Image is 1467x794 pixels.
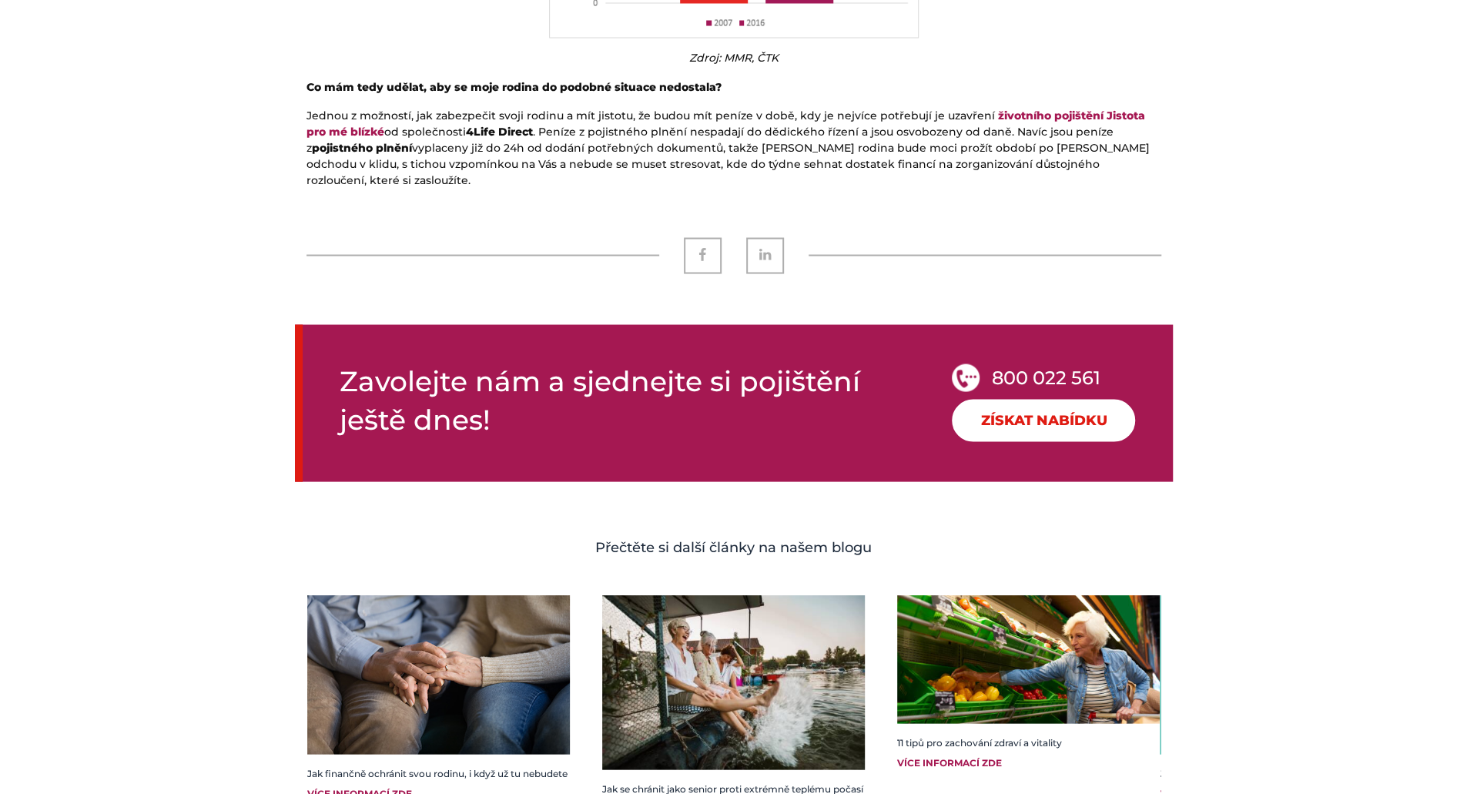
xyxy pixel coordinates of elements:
[306,79,722,93] strong: Co mám tedy udělat, aby se moje rodina do podobné situace nedostala?
[306,108,1145,138] a: životního pojištění Jistota pro mé blízké
[306,537,1161,558] h4: Přečtěte si další články na našem blogu
[991,363,1100,399] div: 800 022 561
[998,108,1104,122] strong: životního pojištění
[897,735,1160,749] h6: 11 tipů pro zachování zdraví a vitality
[952,363,980,391] img: call-icon.png
[306,107,1161,188] p: Jednou z možností, jak zabezpečit svoji rodinu a mít jistotu, že budou mít peníze v době, kdy je ...
[340,361,862,438] h1: Zavolejte nám a sjednejte si pojištění ještě dnes!
[602,595,865,769] img: Senioři v léte vedle vody.
[1160,766,1422,780] h6: Jak předejít mozkové mrtvici?
[306,108,1145,138] strong: Jistota pro mé blízké
[466,124,533,138] strong: 4Life Direct
[307,766,570,780] h6: Jak finančně ochránit svou rodinu, i když už tu nebudete
[897,755,1160,769] div: Více informací zde
[952,399,1135,441] a: Získat nabídku
[312,140,412,154] strong: pojistného plnění
[1160,595,1422,755] img: lékař mozek
[897,595,1160,782] a: 11 tipů pro zachování zdraví a vitalityVíce informací zde
[689,51,779,65] em: Zdroj: MMR, ČTK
